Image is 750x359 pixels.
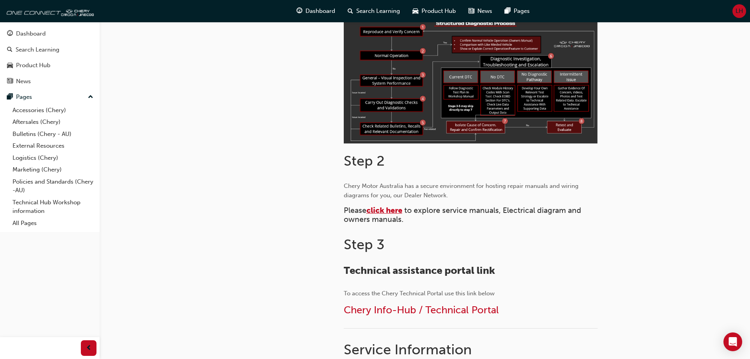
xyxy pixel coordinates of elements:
span: To access the Chery Technical Portal use this link below [344,290,495,297]
a: All Pages [9,217,96,229]
a: Aftersales (Chery) [9,116,96,128]
span: Step 3 [344,236,384,253]
span: Search Learning [356,7,400,16]
span: Please [344,206,366,215]
button: LH [732,4,746,18]
span: Service Information [344,341,472,358]
span: prev-icon [86,343,92,353]
div: Dashboard [16,29,46,38]
span: car-icon [412,6,418,16]
span: Technical assistance portal link [344,264,495,277]
div: Open Intercom Messenger [723,332,742,351]
a: Logistics (Chery) [9,152,96,164]
a: Dashboard [3,27,96,41]
span: pages-icon [7,94,13,101]
a: Policies and Standards (Chery -AU) [9,176,96,196]
span: pages-icon [505,6,511,16]
a: Bulletins (Chery - AU) [9,128,96,140]
span: guage-icon [296,6,302,16]
button: Pages [3,90,96,104]
span: to explore service manuals, Electrical diagram and owners manuals. [344,206,583,224]
a: Chery Info-Hub / Technical Portal [344,304,499,316]
button: DashboardSearch LearningProduct HubNews [3,25,96,90]
span: guage-icon [7,30,13,38]
span: Dashboard [305,7,335,16]
span: Pages [514,7,530,16]
span: LH [736,7,743,16]
img: oneconnect [4,3,94,19]
a: guage-iconDashboard [290,3,341,19]
a: news-iconNews [462,3,498,19]
span: search-icon [7,46,12,54]
div: Product Hub [16,61,50,70]
a: Marketing (Chery) [9,164,96,176]
div: News [16,77,31,86]
span: news-icon [468,6,474,16]
span: Step 2 [344,152,385,169]
a: External Resources [9,140,96,152]
a: Search Learning [3,43,96,57]
div: Search Learning [16,45,59,54]
span: search-icon [348,6,353,16]
a: News [3,74,96,89]
span: Product Hub [421,7,456,16]
a: Accessories (Chery) [9,104,96,116]
a: click here [366,206,402,215]
a: Product Hub [3,58,96,73]
span: Chery Motor Australia has a secure environment for hosting repair manuals and wiring diagrams for... [344,182,580,199]
a: Technical Hub Workshop information [9,196,96,217]
span: news-icon [7,78,13,85]
a: car-iconProduct Hub [406,3,462,19]
div: Pages [16,93,32,102]
span: News [477,7,492,16]
span: car-icon [7,62,13,69]
a: pages-iconPages [498,3,536,19]
span: up-icon [88,92,93,102]
a: search-iconSearch Learning [341,3,406,19]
